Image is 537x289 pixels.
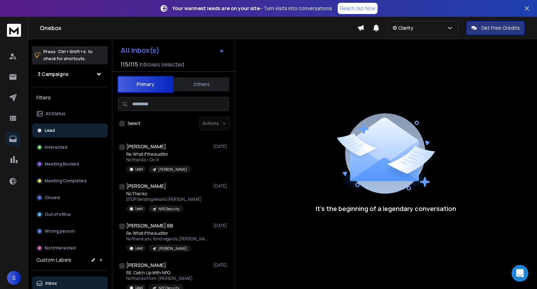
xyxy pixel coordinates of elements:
p: Re: What if the auditor [126,151,191,157]
button: Not Interested [32,241,108,255]
p: [DATE] [213,223,229,228]
p: [DATE] [213,262,229,268]
button: Interested [32,140,108,154]
h1: [PERSON_NAME] [126,183,166,190]
button: Lead [32,124,108,138]
button: All Status [32,107,108,121]
h1: [PERSON_NAME] [126,143,166,150]
p: Meeting Completed [45,178,86,184]
p: © Clarity [393,24,416,31]
p: Out of office [45,212,71,217]
strong: Your warmest leads are on your site [172,5,260,12]
p: No thanks From: [PERSON_NAME] [126,276,193,281]
a: Reach Out Now [338,3,378,14]
p: No thanks > On 9 [126,157,191,163]
p: All Status [45,111,65,117]
p: Reach Out Now [340,5,375,12]
h1: 3 Campaigns [38,71,69,78]
button: 3 Campaigns [32,67,108,81]
button: Meeting Booked [32,157,108,171]
p: No Thanks [126,191,202,197]
button: Get Free Credits [466,21,525,35]
button: Primary [117,76,173,93]
p: Re: What if the auditor [126,231,210,236]
button: Wrong person [32,224,108,238]
p: Wrong person [45,228,75,234]
p: – Turn visits into conversations [172,5,332,12]
div: Open Intercom Messenger [511,265,528,282]
p: Closed [45,195,60,200]
button: All Inbox(s) [115,43,230,57]
p: Inbox [45,281,57,286]
h3: Custom Labels [36,256,71,263]
p: Not Interested [45,245,76,251]
h3: Filters [32,93,108,103]
h1: Onebox [40,24,357,32]
label: Select [128,121,140,126]
p: Lead [45,128,55,133]
p: Lead [135,246,143,251]
button: Closed [32,191,108,205]
h3: Inboxes selected [139,60,184,69]
p: Press to check for shortcuts. [43,48,93,62]
button: S [7,271,21,285]
p: Meeting Booked [45,161,79,167]
p: No thank you. Kind regards,[PERSON_NAME] [126,236,210,242]
p: NPG Security [158,206,179,212]
h1: [PERSON_NAME] BB [126,222,173,229]
p: [DATE] [213,183,229,189]
p: RE: Catch Up With NPG [126,270,193,276]
span: 115 / 115 [121,60,138,69]
button: Meeting Completed [32,174,108,188]
img: logo [7,24,21,37]
p: Lead [135,167,143,172]
h1: [PERSON_NAME] [126,262,166,269]
span: Ctrl + Shift + k [57,48,87,56]
p: [DATE] [213,144,229,149]
p: [PERSON_NAME] [158,246,187,251]
p: Get Free Credits [481,24,520,31]
p: STOP Sending emails [PERSON_NAME] [126,197,202,202]
p: [PERSON_NAME] [158,167,187,172]
p: Lead [135,206,143,211]
p: Interested [45,144,67,150]
button: Out of office [32,207,108,221]
p: It’s the beginning of a legendary conversation [316,204,456,213]
button: Others [173,77,229,92]
h1: All Inbox(s) [121,47,159,54]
